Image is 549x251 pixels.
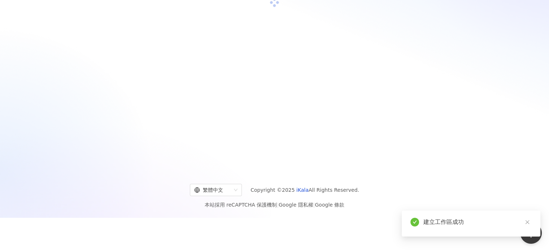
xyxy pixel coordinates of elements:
[279,202,313,208] a: Google 隱私權
[250,186,359,194] span: Copyright © 2025 All Rights Reserved.
[205,200,344,209] span: 本站採用 reCAPTCHA 保護機制
[423,218,532,226] div: 建立工作區成功
[296,187,309,193] a: iKala
[525,220,530,225] span: close
[194,184,231,196] div: 繁體中文
[313,202,315,208] span: |
[315,202,344,208] a: Google 條款
[410,218,419,226] span: check-circle
[277,202,279,208] span: |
